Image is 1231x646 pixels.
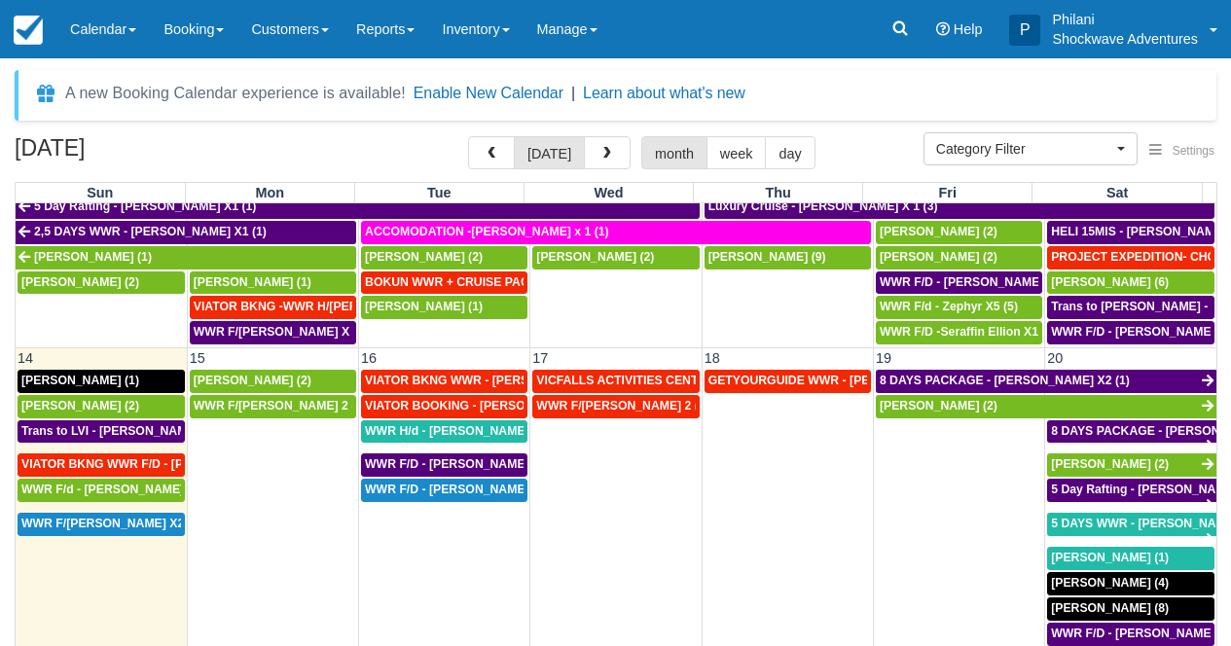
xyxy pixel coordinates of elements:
[954,21,983,37] span: Help
[365,374,620,387] span: VIATOR BKNG WWR - [PERSON_NAME] 2 (2)
[21,483,220,496] span: WWR F/d - [PERSON_NAME] X1 (1)
[641,136,707,169] button: month
[703,350,722,366] span: 18
[536,374,948,387] span: VICFALLS ACTIVITIES CENTER - HELICOPTER -[PERSON_NAME] X 4 (4)
[21,374,139,387] span: [PERSON_NAME] (1)
[361,479,527,502] a: WWR F/D - [PERSON_NAME] 4 (4)
[708,374,989,387] span: GETYOURGUIDE WWR - [PERSON_NAME] X 9 (9)
[359,350,379,366] span: 16
[21,275,139,289] span: [PERSON_NAME] (2)
[21,399,139,413] span: [PERSON_NAME] (2)
[876,271,1042,295] a: WWR F/D - [PERSON_NAME] X 2 (2)
[532,370,699,393] a: VICFALLS ACTIVITIES CENTER - HELICOPTER -[PERSON_NAME] X 4 (4)
[361,271,527,295] a: BOKUN WWR + CRUISE PACKAGE - [PERSON_NAME] South X 2 (2)
[880,325,1056,339] span: WWR F/D -Seraffin Ellion X1 (1)
[1052,29,1198,49] p: Shockwave Adventures
[1047,221,1214,244] a: HELI 15MIS - [PERSON_NAME] (2)
[1051,551,1169,564] span: [PERSON_NAME] (1)
[18,453,185,477] a: VIATOR BKNG WWR F/D - [PERSON_NAME] X 1 (1)
[880,399,997,413] span: [PERSON_NAME] (2)
[365,250,483,264] span: [PERSON_NAME] (2)
[1047,572,1214,595] a: [PERSON_NAME] (4)
[361,296,527,319] a: [PERSON_NAME] (1)
[18,479,185,502] a: WWR F/d - [PERSON_NAME] X1 (1)
[706,136,767,169] button: week
[414,84,563,103] button: Enable New Calendar
[361,453,527,477] a: WWR F/D - [PERSON_NAME] X3 (3)
[1106,185,1128,200] span: Sat
[1047,479,1216,502] a: 5 Day Rafting - [PERSON_NAME] X2 (2)
[255,185,284,200] span: Mon
[18,395,185,418] a: [PERSON_NAME] (2)
[880,374,1130,387] span: 8 DAYS PACKAGE - [PERSON_NAME] X2 (1)
[536,399,708,413] span: WWR F/[PERSON_NAME] 2 (2)
[1173,144,1214,158] span: Settings
[190,395,356,418] a: WWR F/[PERSON_NAME] 2 (2)
[16,221,356,244] a: 2,5 DAYS WWR - [PERSON_NAME] X1 (1)
[876,246,1042,269] a: [PERSON_NAME] (2)
[21,517,202,530] span: WWR F/[PERSON_NAME] X2 (1)
[765,185,790,200] span: Thu
[532,395,699,418] a: WWR F/[PERSON_NAME] 2 (2)
[705,246,871,269] a: [PERSON_NAME] (9)
[18,420,185,444] a: Trans to LVI - [PERSON_NAME] X1 (1)
[190,370,356,393] a: [PERSON_NAME] (2)
[365,300,483,313] span: [PERSON_NAME] (1)
[190,271,356,295] a: [PERSON_NAME] (1)
[936,139,1112,159] span: Category Filter
[18,271,185,295] a: [PERSON_NAME] (2)
[532,246,699,269] a: [PERSON_NAME] (2)
[1047,321,1214,344] a: WWR F/D - [PERSON_NAME] X2 (2)
[1047,597,1214,621] a: [PERSON_NAME] (8)
[1047,513,1216,536] a: 5 DAYS WWR - [PERSON_NAME] (2)
[194,300,468,313] span: VIATOR BKNG -WWR H/[PERSON_NAME] X 2 (2)
[34,225,267,238] span: 2,5 DAYS WWR - [PERSON_NAME] X1 (1)
[365,483,557,496] span: WWR F/D - [PERSON_NAME] 4 (4)
[361,420,527,444] a: WWR H/d - [PERSON_NAME] X3 (3)
[21,424,235,438] span: Trans to LVI - [PERSON_NAME] X1 (1)
[188,350,207,366] span: 15
[65,82,406,105] div: A new Booking Calendar experience is available!
[21,457,310,471] span: VIATOR BKNG WWR F/D - [PERSON_NAME] X 1 (1)
[1051,576,1169,590] span: [PERSON_NAME] (4)
[1047,547,1214,570] a: [PERSON_NAME] (1)
[594,185,623,200] span: Wed
[365,225,609,238] span: ACCOMODATION -[PERSON_NAME] x 1 (1)
[571,85,575,101] span: |
[880,225,997,238] span: [PERSON_NAME] (2)
[514,136,585,169] button: [DATE]
[530,350,550,366] span: 17
[1009,15,1040,46] div: P
[876,221,1042,244] a: [PERSON_NAME] (2)
[880,275,1083,289] span: WWR F/D - [PERSON_NAME] X 2 (2)
[923,132,1138,165] button: Category Filter
[18,513,185,536] a: WWR F/[PERSON_NAME] X2 (1)
[1047,271,1214,295] a: [PERSON_NAME] (6)
[874,350,893,366] span: 19
[880,250,997,264] span: [PERSON_NAME] (2)
[1045,350,1065,366] span: 20
[1047,420,1216,444] a: 8 DAYS PACKAGE - [PERSON_NAME] X 2 (2)
[1051,601,1169,615] span: [PERSON_NAME] (8)
[1051,457,1169,471] span: [PERSON_NAME] (2)
[16,350,35,366] span: 14
[1052,10,1198,29] p: Philani
[880,300,1018,313] span: WWR F/d - Zephyr X5 (5)
[583,85,745,101] a: Learn about what's new
[190,321,356,344] a: WWR F/[PERSON_NAME] X 1 (2)
[1047,623,1214,646] a: WWR F/D - [PERSON_NAME] X 1 (1)
[765,136,815,169] button: day
[34,250,152,264] span: [PERSON_NAME] (1)
[427,185,452,200] span: Tue
[361,370,527,393] a: VIATOR BKNG WWR - [PERSON_NAME] 2 (2)
[536,250,654,264] span: [PERSON_NAME] (2)
[365,399,619,413] span: VIATOR BOOKING - [PERSON_NAME] X 4 (4)
[87,185,113,200] span: Sun
[194,275,311,289] span: [PERSON_NAME] (1)
[14,16,43,45] img: checkfront-main-nav-mini-logo.png
[194,374,311,387] span: [PERSON_NAME] (2)
[876,370,1216,393] a: 8 DAYS PACKAGE - [PERSON_NAME] X2 (1)
[876,296,1042,319] a: WWR F/d - Zephyr X5 (5)
[876,321,1042,344] a: WWR F/D -Seraffin Ellion X1 (1)
[1138,137,1226,165] button: Settings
